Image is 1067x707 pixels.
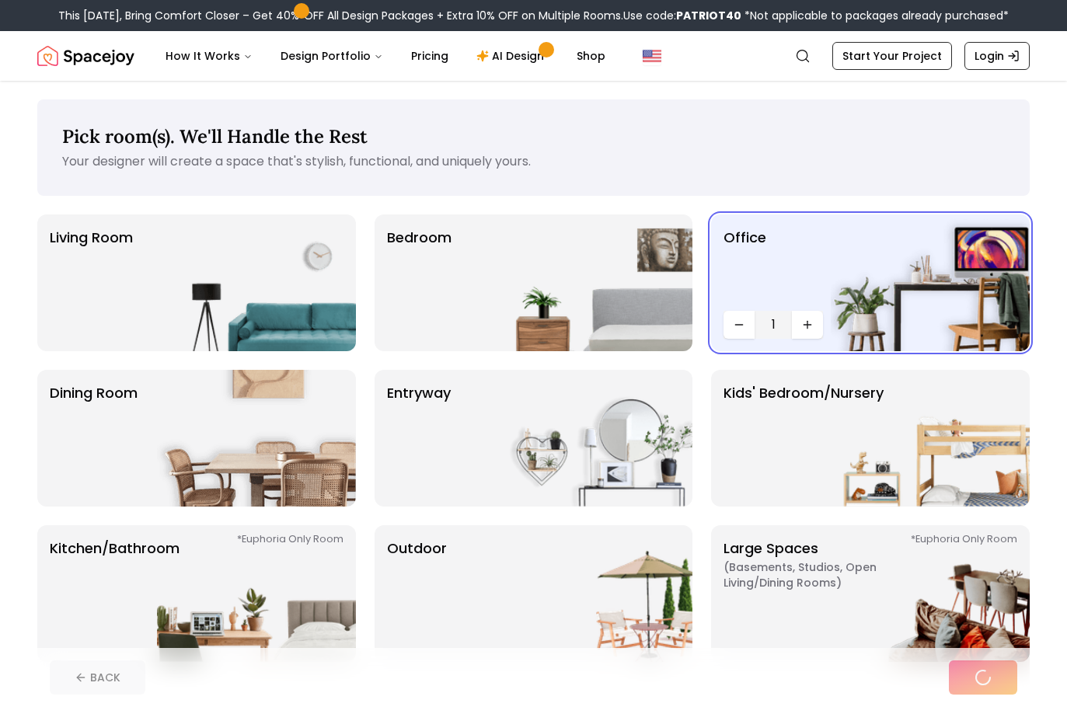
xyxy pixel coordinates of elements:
[37,31,1030,81] nav: Global
[724,382,884,494] p: Kids' Bedroom/Nursery
[493,525,692,662] img: Outdoor
[761,315,786,334] span: 1
[37,40,134,71] img: Spacejoy Logo
[676,8,741,23] b: PATRIOT40
[153,40,265,71] button: How It Works
[724,538,918,650] p: Large Spaces
[464,40,561,71] a: AI Design
[50,538,180,650] p: Kitchen/Bathroom
[58,8,1009,23] div: This [DATE], Bring Comfort Closer – Get 40% OFF All Design Packages + Extra 10% OFF on Multiple R...
[387,227,452,339] p: Bedroom
[37,40,134,71] a: Spacejoy
[741,8,1009,23] span: *Not applicable to packages already purchased*
[50,227,133,339] p: Living Room
[831,370,1030,507] img: Kids' Bedroom/Nursery
[831,525,1030,662] img: Large Spaces *Euphoria Only
[493,370,692,507] img: entryway
[724,311,755,339] button: Decrease quantity
[399,40,461,71] a: Pricing
[62,124,368,148] span: Pick room(s). We'll Handle the Rest
[964,42,1030,70] a: Login
[831,214,1030,351] img: Office
[157,525,356,662] img: Kitchen/Bathroom *Euphoria Only
[62,152,1005,171] p: Your designer will create a space that's stylish, functional, and uniquely yours.
[50,382,138,494] p: Dining Room
[564,40,618,71] a: Shop
[268,40,396,71] button: Design Portfolio
[387,538,447,650] p: Outdoor
[724,227,766,305] p: Office
[724,559,918,590] span: ( Basements, Studios, Open living/dining rooms )
[792,311,823,339] button: Increase quantity
[153,40,618,71] nav: Main
[832,42,952,70] a: Start Your Project
[157,214,356,351] img: Living Room
[493,214,692,351] img: Bedroom
[643,47,661,65] img: United States
[623,8,741,23] span: Use code:
[157,370,356,507] img: Dining Room
[387,382,451,494] p: entryway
